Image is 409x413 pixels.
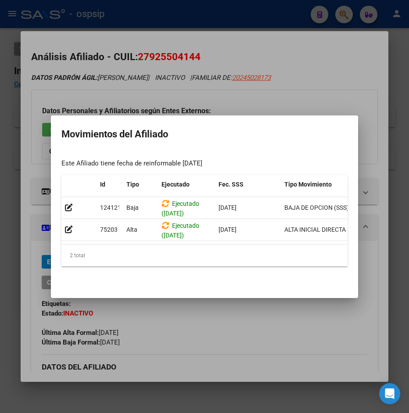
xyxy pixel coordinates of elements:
[126,226,137,233] span: Alta
[100,181,105,188] span: Id
[158,175,215,194] datatable-header-cell: Ejecutado
[219,204,237,211] span: [DATE]
[281,175,360,194] datatable-header-cell: Tipo Movimiento
[100,204,121,211] span: 124121
[215,175,281,194] datatable-header-cell: Fec. SSS
[161,181,190,188] span: Ejecutado
[379,383,400,404] div: Open Intercom Messenger
[219,226,237,233] span: [DATE]
[100,226,118,233] span: 75203
[284,226,346,233] span: ALTA INICIAL DIRECTA
[126,181,139,188] span: Tipo
[284,204,349,211] span: BAJA DE OPCION (SSS)
[123,175,158,194] datatable-header-cell: Tipo
[61,244,348,266] div: 2 total
[161,200,199,217] span: Ejecutado ([DATE])
[61,158,348,169] div: Este Afiliado tiene fecha de reinformable [DATE]
[61,126,348,143] h2: Movimientos del Afiliado
[219,181,244,188] span: Fec. SSS
[161,222,199,239] span: Ejecutado ([DATE])
[97,175,123,194] datatable-header-cell: Id
[126,204,139,211] span: Baja
[284,181,332,188] span: Tipo Movimiento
